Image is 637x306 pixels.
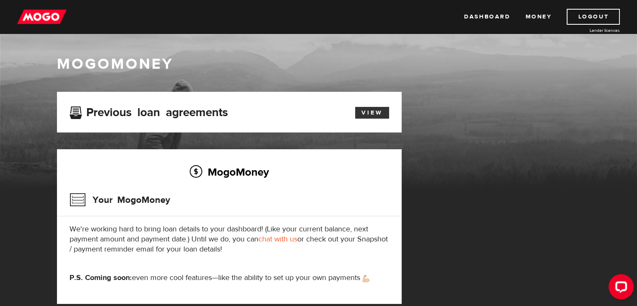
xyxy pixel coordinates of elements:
img: mogo_logo-11ee424be714fa7cbb0f0f49df9e16ec.png [17,9,67,25]
h3: Previous loan agreements [70,106,228,117]
a: View [355,107,389,119]
a: Money [525,9,552,25]
h3: Your MogoMoney [70,189,170,211]
iframe: LiveChat chat widget [602,271,637,306]
p: even more cool features—like the ability to set up your own payments [70,273,389,283]
p: We're working hard to bring loan details to your dashboard! (Like your current balance, next paym... [70,224,389,254]
a: chat with us [258,234,297,244]
a: Lender licences [557,27,620,34]
h1: MogoMoney [57,55,580,73]
img: strong arm emoji [363,275,369,282]
a: Logout [567,9,620,25]
h2: MogoMoney [70,163,389,181]
strong: P.S. Coming soon: [70,273,132,283]
a: Dashboard [464,9,510,25]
